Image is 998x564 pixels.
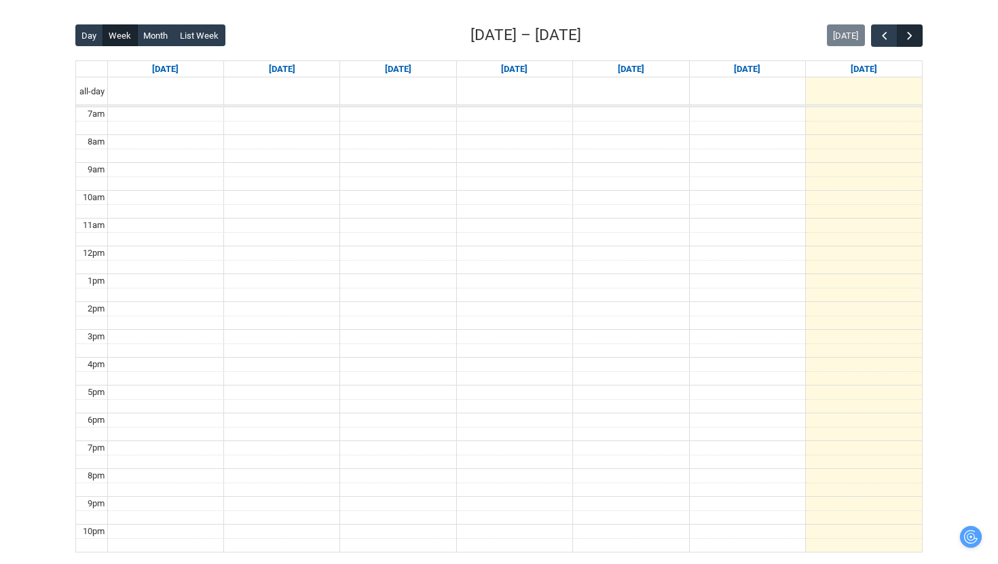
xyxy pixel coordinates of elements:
div: 11am [80,219,107,232]
button: List Week [174,24,225,46]
div: 1pm [85,274,107,288]
div: 5pm [85,386,107,399]
button: Previous Week [871,24,897,47]
div: 8am [85,135,107,149]
a: Go to September 4, 2025 [615,61,647,77]
div: 9am [85,163,107,176]
div: 6pm [85,413,107,427]
div: 10am [80,191,107,204]
a: Go to September 1, 2025 [266,61,298,77]
div: 12pm [80,246,107,260]
a: Go to September 6, 2025 [848,61,880,77]
button: Next Week [897,24,923,47]
span: all-day [77,85,107,98]
button: Day [75,24,103,46]
div: 7pm [85,441,107,455]
div: 10pm [80,525,107,538]
a: Go to September 5, 2025 [731,61,763,77]
h2: [DATE] – [DATE] [470,24,581,47]
a: Go to September 3, 2025 [498,61,530,77]
div: 9pm [85,497,107,510]
button: Week [103,24,138,46]
button: [DATE] [827,24,865,46]
div: 2pm [85,302,107,316]
div: 3pm [85,330,107,343]
button: Month [137,24,174,46]
div: 4pm [85,358,107,371]
a: Go to August 31, 2025 [149,61,181,77]
div: 8pm [85,469,107,483]
a: Go to September 2, 2025 [382,61,414,77]
div: 7am [85,107,107,121]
